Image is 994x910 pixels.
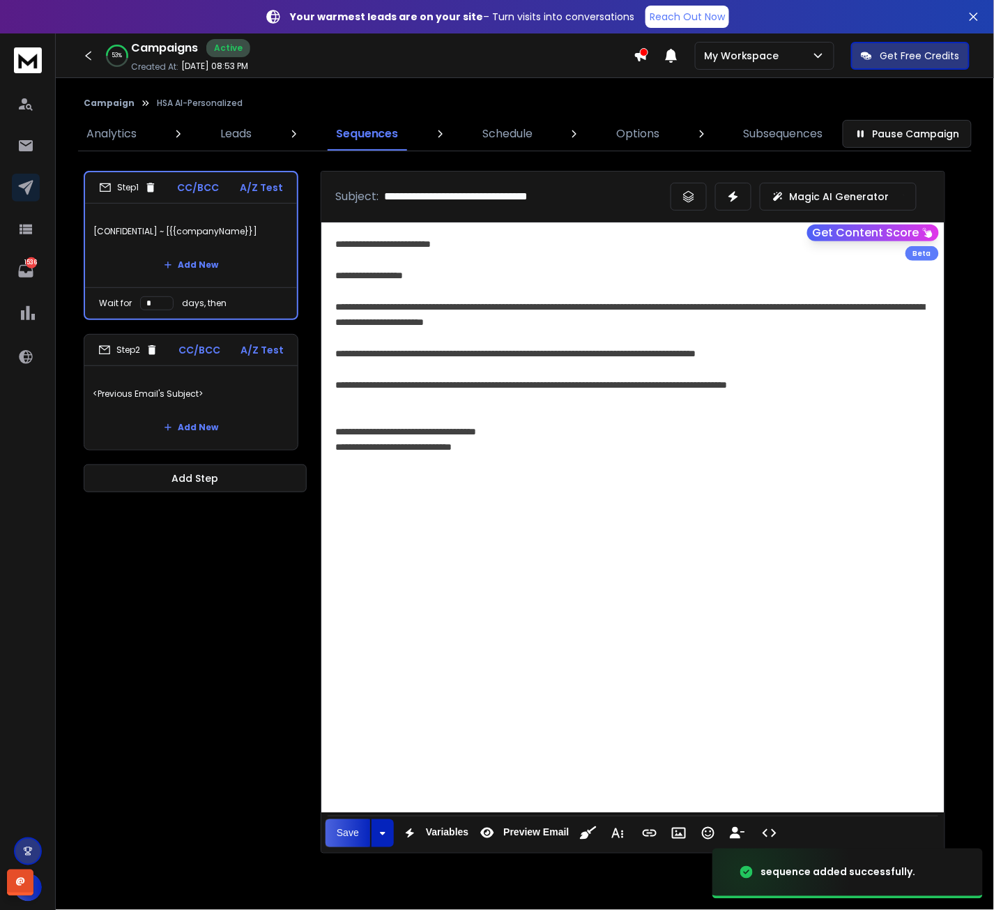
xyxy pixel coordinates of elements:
[636,819,663,847] button: Insert Link (Ctrl+K)
[78,117,145,151] a: Analytics
[500,827,572,839] span: Preview Email
[604,819,631,847] button: More Text
[482,126,533,142] p: Schedule
[735,117,832,151] a: Subsequences
[666,819,692,847] button: Insert Image (Ctrl+P)
[206,39,250,57] div: Active
[724,819,751,847] button: Insert Unsubscribe Link
[851,42,970,70] button: Get Free Credits
[12,257,40,285] a: 1536
[609,117,668,151] a: Options
[131,61,178,73] p: Created At:
[98,344,158,356] div: Step 2
[790,190,889,204] p: Magic AI Generator
[220,126,252,142] p: Leads
[761,865,916,879] div: sequence added successfully.
[112,52,123,60] p: 53 %
[14,47,42,73] img: logo
[756,819,783,847] button: Code View
[326,819,370,847] button: Save
[290,10,483,24] strong: Your warmest leads are on your site
[7,870,33,896] div: @
[695,819,721,847] button: Emoticons
[397,819,472,847] button: Variables
[905,246,939,261] div: Beta
[84,171,298,320] li: Step1CC/BCCA/Z Test[CONFIDENTIAL] ~ [{{companyName}}]Add NewWait fordays, then
[86,126,137,142] p: Analytics
[760,183,917,211] button: Magic AI Generator
[93,212,289,251] p: [CONFIDENTIAL] ~ [{{companyName}}]
[807,225,939,241] button: Get Content Score
[182,298,227,309] p: days, then
[84,98,135,109] button: Campaign
[99,181,157,194] div: Step 1
[178,181,220,195] p: CC/BCC
[704,49,785,63] p: My Workspace
[744,126,823,142] p: Subsequences
[84,464,307,492] button: Add Step
[423,827,472,839] span: Variables
[212,117,260,151] a: Leads
[84,334,298,450] li: Step2CC/BCCA/Z Test<Previous Email's Subject>Add New
[474,117,541,151] a: Schedule
[131,40,198,56] h1: Campaigns
[99,298,132,309] p: Wait for
[153,414,229,441] button: Add New
[26,257,37,268] p: 1536
[575,819,602,847] button: Clean HTML
[290,10,634,24] p: – Turn visits into conversations
[843,120,972,148] button: Pause Campaign
[617,126,660,142] p: Options
[650,10,725,24] p: Reach Out Now
[240,181,283,195] p: A/Z Test
[880,49,960,63] p: Get Free Credits
[153,251,229,279] button: Add New
[336,126,399,142] p: Sequences
[335,188,379,205] p: Subject:
[181,61,248,72] p: [DATE] 08:53 PM
[474,819,572,847] button: Preview Email
[178,343,220,357] p: CC/BCC
[328,117,407,151] a: Sequences
[157,98,243,109] p: HSA AI-Personalized
[93,374,289,414] p: <Previous Email's Subject>
[645,6,729,28] a: Reach Out Now
[240,343,284,357] p: A/Z Test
